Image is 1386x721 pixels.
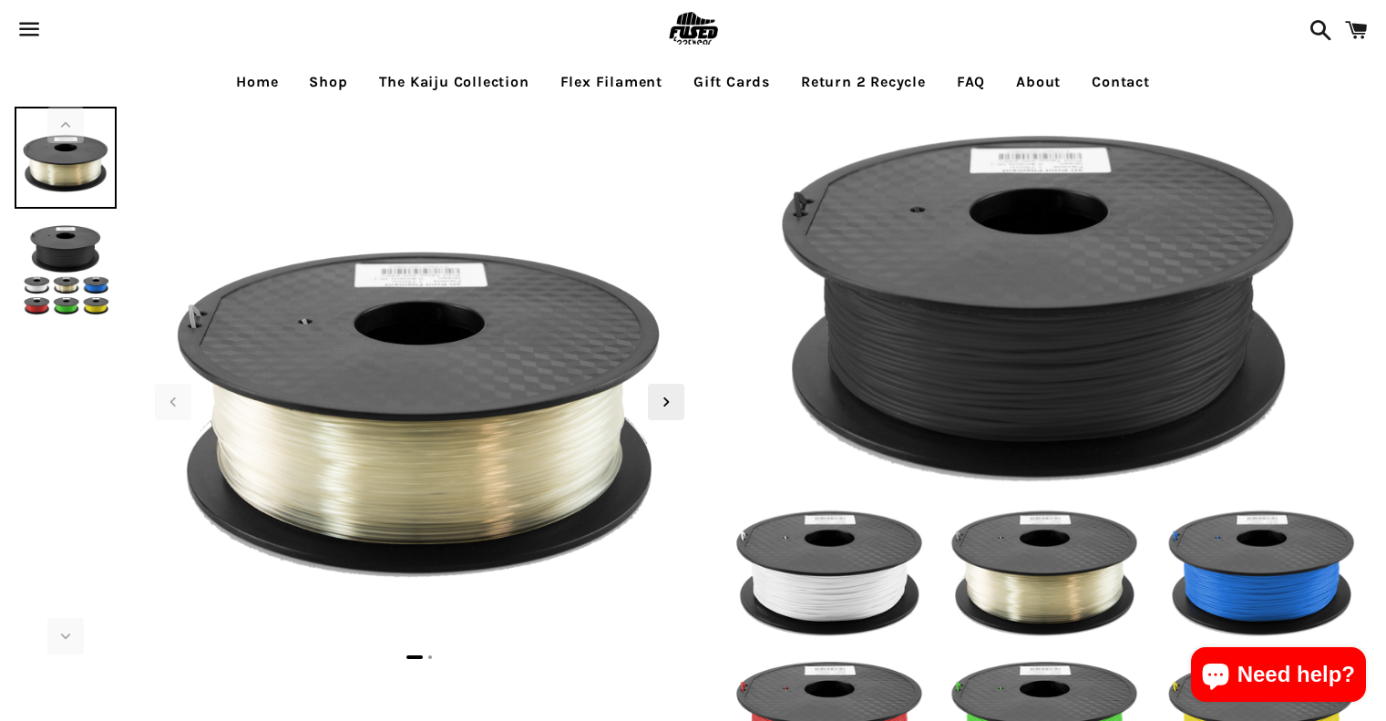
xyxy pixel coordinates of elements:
a: Return 2 Recycle [787,59,939,105]
a: About [1002,59,1074,105]
span: Go to slide 1 [406,655,423,659]
div: Previous slide [155,384,191,420]
a: Home [222,59,292,105]
a: Contact [1078,59,1164,105]
a: The Kaiju Collection [365,59,543,105]
div: Next slide [648,384,684,420]
span: Go to slide 2 [428,655,432,659]
img: [3D printed Shoes] - lightweight custom 3dprinted shoes sneakers sandals fused footwear [15,218,117,320]
img: [3D printed Shoes] - lightweight custom 3dprinted shoes sneakers sandals fused footwear [15,107,117,209]
a: Flex Filament [547,59,676,105]
a: FAQ [943,59,999,105]
inbox-online-store-chat: Shopify online store chat [1186,647,1371,706]
a: Shop [295,59,361,105]
a: Gift Cards [680,59,784,105]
